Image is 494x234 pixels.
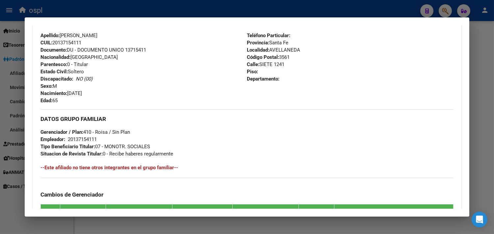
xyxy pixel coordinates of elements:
span: 0 - Titular [40,61,88,67]
h3: Cambios de Gerenciador [40,191,454,198]
h3: DATOS GRUPO FAMILIAR [40,115,454,123]
strong: Sexo: [40,83,53,89]
span: 0 - Recibe haberes regularmente [40,151,173,157]
strong: Nacimiento: [40,90,67,96]
strong: Situacion de Revista Titular: [40,151,103,157]
strong: CUIL: [40,40,52,46]
strong: Localidad: [247,47,269,53]
span: AVELLANEDA [247,47,300,53]
th: Fecha Creado [299,204,334,227]
th: Id [41,204,60,227]
strong: Calle: [247,61,259,67]
strong: Departamento: [247,76,279,82]
span: Santa Fe [247,40,288,46]
span: SIETE 1241 [247,61,284,67]
strong: Gerenciador / Plan: [40,129,83,135]
div: Open Intercom Messenger [472,212,487,227]
i: NO (00) [76,76,92,82]
strong: Nacionalidad: [40,54,70,60]
span: [GEOGRAPHIC_DATA] [40,54,118,60]
strong: Apellido: [40,33,60,38]
th: Creado Por [334,204,453,227]
strong: Documento: [40,47,67,53]
strong: Empleador: [40,136,65,142]
span: 65 [40,98,58,104]
th: Motivo [233,204,299,227]
strong: Parentesco: [40,61,67,67]
span: [PERSON_NAME] [40,33,97,38]
span: 410 - Roisa / Sin Plan [40,129,130,135]
strong: Discapacitado: [40,76,73,82]
th: Fecha Movimiento [60,204,106,227]
span: DU - DOCUMENTO UNICO 13715411 [40,47,146,53]
th: Gerenciador / Plan Anterior [106,204,172,227]
span: 20137154111 [40,40,81,46]
span: Soltero [40,69,84,75]
strong: Tipo Beneficiario Titular: [40,144,95,150]
h4: --Este afiliado no tiene otros integrantes en el grupo familiar-- [40,164,454,171]
strong: Provincia: [247,40,269,46]
strong: Teléfono Particular: [247,33,290,38]
span: M [40,83,57,89]
strong: Código Postal: [247,54,279,60]
strong: Edad: [40,98,52,104]
div: 20137154111 [68,136,97,143]
span: 3561 [247,54,290,60]
strong: Estado Civil: [40,69,68,75]
span: 07 - MONOTR. SOCIALES [40,144,150,150]
span: [DATE] [40,90,82,96]
th: Gerenciador / Plan Nuevo [172,204,233,227]
strong: Piso: [247,69,258,75]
